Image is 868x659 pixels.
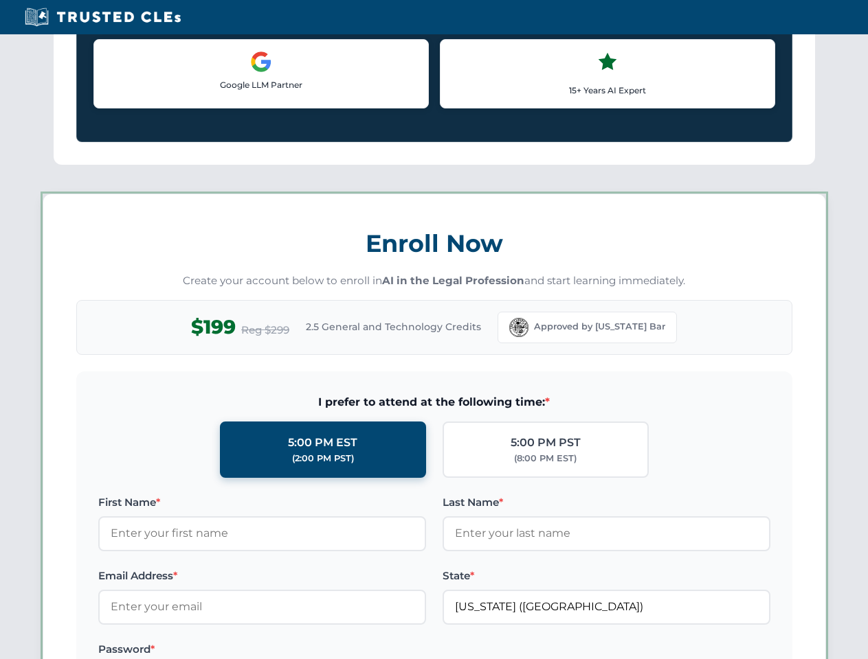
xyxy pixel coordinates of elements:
p: Google LLM Partner [105,78,417,91]
span: $199 [191,312,236,343]
div: 5:00 PM EST [288,434,357,452]
p: Create your account below to enroll in and start learning immediately. [76,273,792,289]
input: Enter your first name [98,516,426,551]
img: Google [250,51,272,73]
label: Email Address [98,568,426,584]
label: Password [98,641,426,658]
div: (8:00 PM EST) [514,452,577,465]
h3: Enroll Now [76,222,792,265]
span: Approved by [US_STATE] Bar [534,320,665,334]
label: State [443,568,770,584]
span: I prefer to attend at the following time: [98,393,770,411]
div: 5:00 PM PST [511,434,581,452]
div: (2:00 PM PST) [292,452,354,465]
span: Reg $299 [241,322,289,338]
p: 15+ Years AI Expert [452,84,764,97]
label: First Name [98,494,426,511]
input: Florida (FL) [443,590,770,624]
strong: AI in the Legal Profession [382,274,524,287]
img: Trusted CLEs [21,7,185,27]
label: Last Name [443,494,770,511]
span: 2.5 General and Technology Credits [306,319,481,334]
img: Florida Bar [509,318,528,337]
input: Enter your email [98,590,426,624]
input: Enter your last name [443,516,770,551]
